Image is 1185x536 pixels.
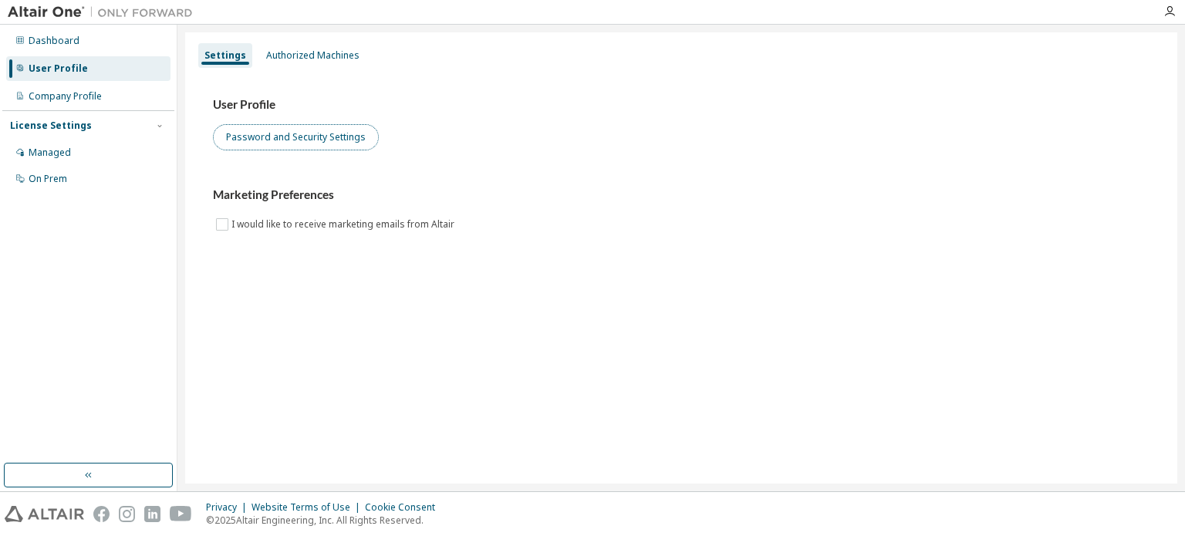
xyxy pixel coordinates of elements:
div: Managed [29,147,71,159]
img: altair_logo.svg [5,506,84,522]
div: Company Profile [29,90,102,103]
h3: Marketing Preferences [213,187,1150,203]
img: linkedin.svg [144,506,160,522]
div: User Profile [29,62,88,75]
div: Privacy [206,501,252,514]
div: Dashboard [29,35,79,47]
div: Website Terms of Use [252,501,365,514]
h3: User Profile [213,97,1150,113]
div: License Settings [10,120,92,132]
button: Password and Security Settings [213,124,379,150]
label: I would like to receive marketing emails from Altair [231,215,457,234]
p: © 2025 Altair Engineering, Inc. All Rights Reserved. [206,514,444,527]
img: instagram.svg [119,506,135,522]
div: Cookie Consent [365,501,444,514]
div: Settings [204,49,246,62]
img: Altair One [8,5,201,20]
img: facebook.svg [93,506,110,522]
img: youtube.svg [170,506,192,522]
div: Authorized Machines [266,49,360,62]
div: On Prem [29,173,67,185]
